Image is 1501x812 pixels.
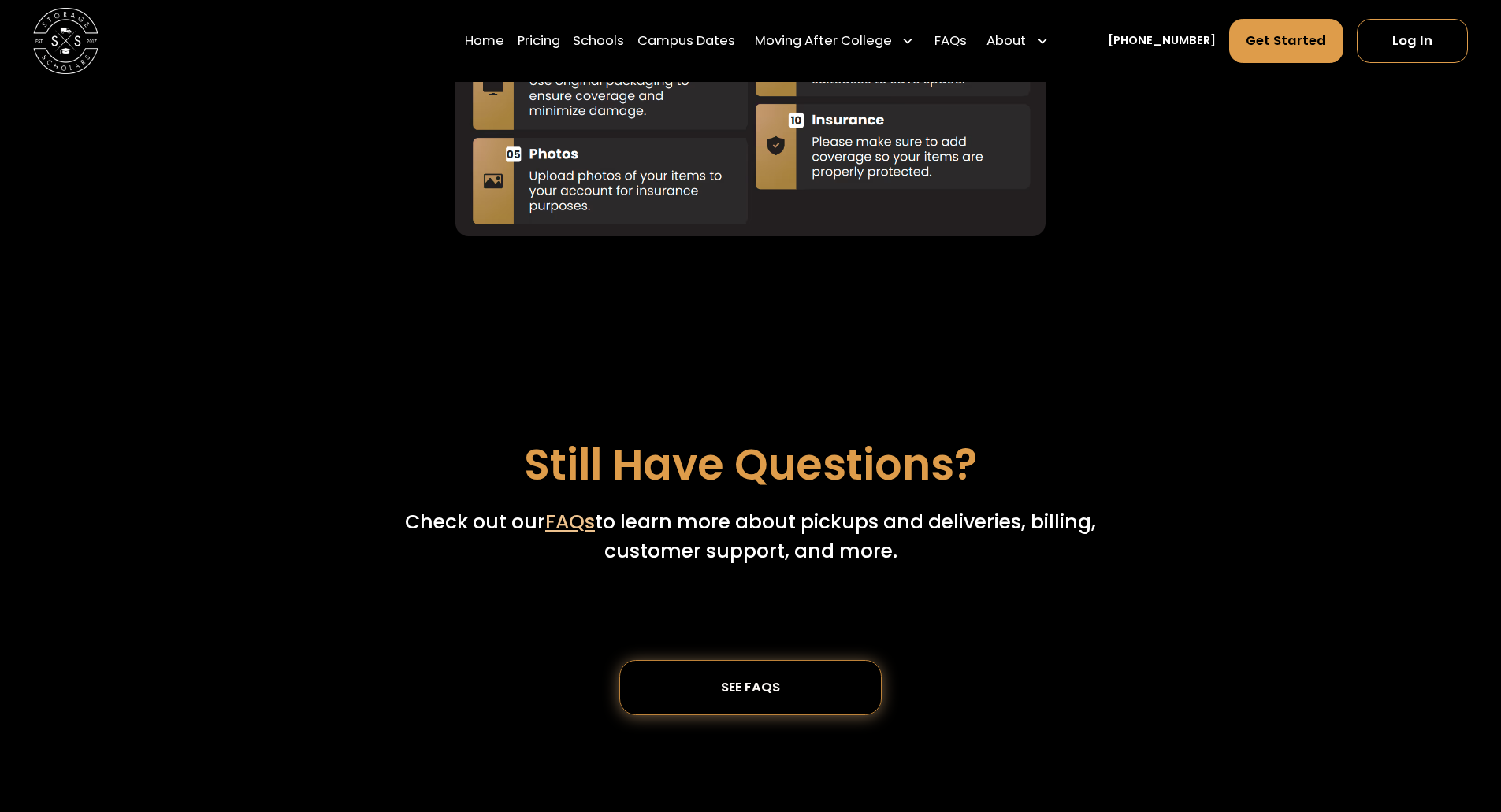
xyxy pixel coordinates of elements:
img: Storage Scholars main logo [33,8,98,73]
a: Home [465,18,504,64]
p: Check out our to learn more about pickups and deliveries, billing, customer support, and more. [357,507,1144,566]
a: SEE FAQs [619,660,882,715]
div: About [980,18,1056,64]
div: SEE FAQs [721,680,780,695]
div: About [986,32,1026,51]
a: [PHONE_NUMBER] [1108,32,1216,50]
a: home [33,8,98,73]
div: Moving After College [749,18,922,64]
a: Log In [1357,19,1468,63]
a: Get Started [1229,19,1344,63]
a: Campus Dates [637,18,735,64]
h2: Still Have Questions? [524,439,977,491]
a: FAQs [545,508,595,536]
a: Pricing [518,18,560,64]
a: FAQs [934,18,967,64]
div: Moving After College [755,32,892,51]
a: Schools [573,18,624,64]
